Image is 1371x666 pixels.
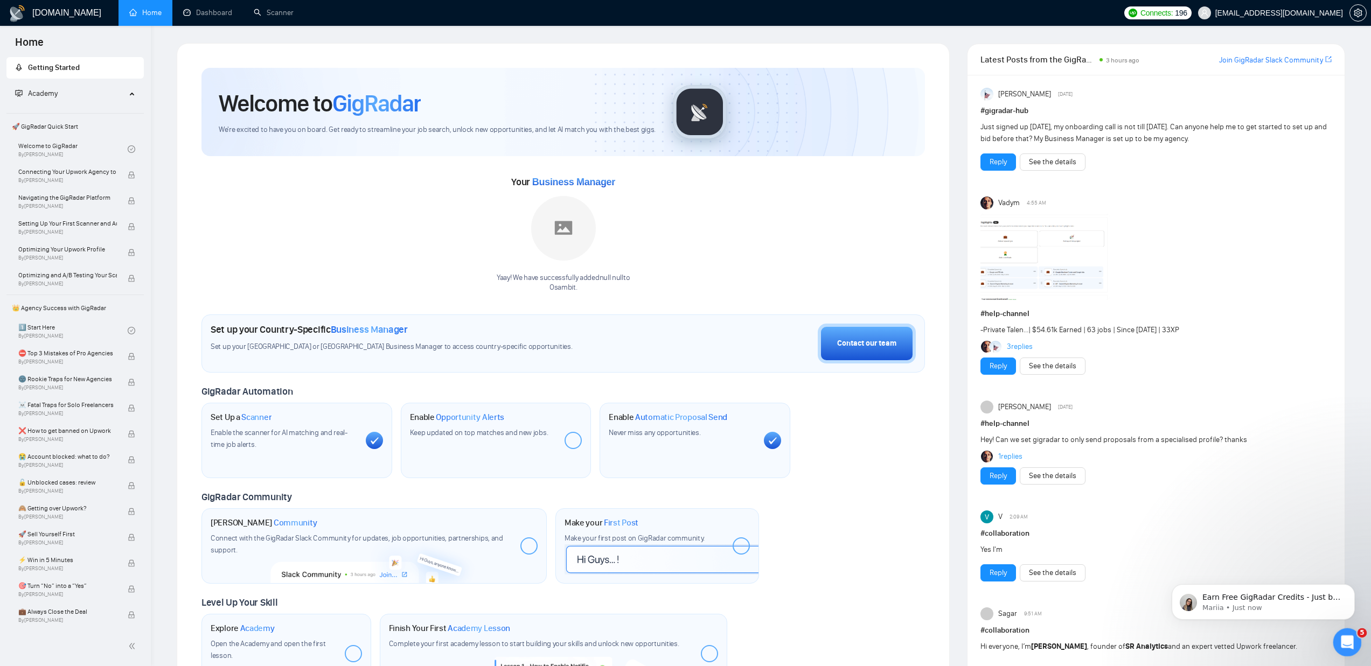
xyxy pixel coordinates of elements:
span: 🔓 Unblocked cases: review [18,477,117,488]
span: Connect with the GigRadar Slack Community for updates, job opportunities, partnerships, and support. [211,534,503,555]
a: See the details [1029,156,1076,168]
span: lock [128,585,135,593]
img: placeholder.png [531,196,596,261]
span: Vadym [998,197,1020,209]
span: By [PERSON_NAME] [18,384,117,391]
span: First Post [604,517,638,528]
span: Academy [15,89,58,98]
span: Yes I'm [980,545,1003,554]
span: lock [128,456,135,464]
div: Yaay! We have successfully added null null to [497,273,630,293]
span: lock [128,353,135,360]
span: Automatic Proposal Send [635,412,727,423]
span: Set up your [GEOGRAPHIC_DATA] or [GEOGRAPHIC_DATA] Business Manager to access country-specific op... [211,342,634,352]
span: lock [128,559,135,567]
button: See the details [1020,153,1085,171]
span: Latest Posts from the GigRadar Community [980,53,1096,66]
h1: Finish Your First [389,623,510,634]
img: F09354QB7SM-image.png [980,214,1110,300]
button: setting [1349,4,1367,22]
a: Private Talen... [983,325,1028,334]
h1: Welcome to [219,89,421,118]
h1: Set up your Country-Specific [211,324,408,335]
button: Reply [980,153,1016,171]
img: Anisuzzaman Khan [990,341,1001,353]
span: lock [128,611,135,619]
span: 🌚 Rookie Traps for New Agencies [18,374,117,384]
span: Sagar [998,608,1017,620]
button: Reply [980,357,1016,375]
span: By [PERSON_NAME] [18,203,117,209]
a: Join GigRadar Slack Community [1219,54,1323,66]
a: homeHome [129,8,162,17]
span: GigRadar [332,89,421,118]
span: Academy [28,89,58,98]
span: Your [511,176,615,188]
span: By [PERSON_NAME] [18,617,117,623]
span: Community [274,517,317,528]
span: By [PERSON_NAME] [18,281,117,287]
h1: [PERSON_NAME] [211,517,317,528]
span: We're excited to have you on board. Get ready to streamline your job search, unlock new opportuni... [219,125,656,135]
span: 👑 Agency Success with GigRadar [8,297,143,319]
span: Business Manager [532,177,615,187]
span: lock [128,534,135,541]
span: Just signed up [DATE], my onboarding call is not till [DATE]. Can anyone help me to get started t... [980,122,1327,143]
a: dashboardDashboard [183,8,232,17]
span: Level Up Your Skill [201,597,277,608]
span: GigRadar Community [201,491,292,503]
button: See the details [1020,564,1085,581]
a: 1️⃣ Start HereBy[PERSON_NAME] [18,319,128,342]
button: Reply [980,564,1016,581]
span: Opportunity Alerts [436,412,504,423]
span: 9:51 AM [1024,609,1042,619]
span: Home [6,34,52,57]
a: Reply [990,156,1007,168]
h1: # collaboration [980,625,1332,636]
span: lock [128,171,135,179]
a: 3replies [1007,341,1033,352]
button: See the details [1020,357,1085,375]
img: Vadym [980,197,993,209]
span: lock [128,430,135,438]
span: By [PERSON_NAME] [18,514,117,520]
span: double-left [128,641,139,651]
span: lock [128,249,135,256]
span: [DATE] [1058,402,1073,412]
span: rocket [15,64,23,71]
span: 🎯 Turn “No” into a “Yes” [18,580,117,591]
span: ⚡ Win in 5 Minutes [18,555,117,565]
span: 4:55 AM [1027,198,1046,208]
span: Business Manager [331,324,408,335]
h1: Make your [565,517,638,528]
span: setting [1350,9,1366,17]
span: 🙈 Getting over Upwork? [18,503,117,514]
a: See the details [1029,567,1076,579]
span: 💼 Always Close the Deal [18,606,117,617]
span: ⛔ Top 3 Mistakes of Pro Agencies [18,348,117,359]
a: Welcome to GigRadarBy[PERSON_NAME] [18,137,128,161]
span: By [PERSON_NAME] [18,539,117,546]
span: By [PERSON_NAME] [18,410,117,417]
span: 196 [1175,7,1187,19]
span: Navigating the GigRadar Platform [18,192,117,203]
h1: # collaboration [980,528,1332,539]
span: lock [128,508,135,515]
span: Connecting Your Upwork Agency to GigRadar [18,166,117,177]
span: GigRadar Automation [201,385,293,397]
button: Reply [980,467,1016,485]
span: lock [128,275,135,282]
span: Never miss any opportunities. [609,428,700,437]
img: logo [9,5,26,22]
span: By [PERSON_NAME] [18,359,117,365]
strong: [PERSON_NAME] [1031,642,1087,651]
span: ☠️ Fatal Traps for Solo Freelancers [18,399,117,410]
span: user [1201,9,1208,17]
span: 3 hours ago [1106,57,1139,64]
span: By [PERSON_NAME] [18,462,117,468]
span: lock [128,378,135,386]
span: 2:09 AM [1010,512,1028,522]
span: Optimizing and A/B Testing Your Scanner for Better Results [18,270,117,281]
span: Complete your first academy lesson to start building your skills and unlock new opportunities. [389,639,679,648]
